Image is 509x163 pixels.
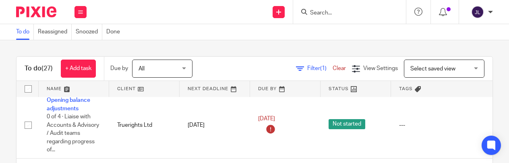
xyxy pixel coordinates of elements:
[38,24,72,40] a: Reassigned
[471,6,484,19] img: svg%3E
[258,116,275,122] span: [DATE]
[363,66,398,71] span: View Settings
[16,6,56,17] img: Pixie
[410,66,455,72] span: Select saved view
[16,24,34,40] a: To do
[309,10,382,17] input: Search
[109,92,180,159] td: Truerights Ltd
[329,119,365,129] span: Not started
[139,66,145,72] span: All
[41,65,53,72] span: (27)
[47,114,99,153] span: 0 of 4 · Liaise with Accounts & Advisory / Audit teams regarding progress of...
[106,24,124,40] a: Done
[61,60,96,78] a: + Add task
[25,64,53,73] h1: To do
[47,97,90,111] a: Opening balance adjustments
[399,87,413,91] span: Tags
[180,92,250,159] td: [DATE]
[320,66,327,71] span: (1)
[76,24,102,40] a: Snoozed
[399,121,506,129] div: ---
[110,64,128,72] p: Due by
[307,66,333,71] span: Filter
[333,66,346,71] a: Clear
